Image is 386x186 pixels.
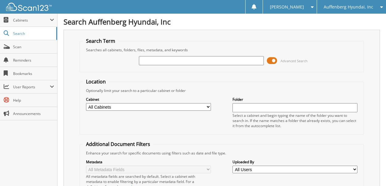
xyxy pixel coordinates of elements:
span: Announcements [13,111,54,116]
span: Cabinets [13,18,50,23]
span: User Reports [13,84,50,90]
iframe: Chat Widget [356,157,386,186]
div: Select a cabinet and begin typing the name of the folder you want to search in. If the name match... [233,113,357,128]
legend: Search Term [83,38,118,44]
span: Bookmarks [13,71,54,76]
span: Reminders [13,58,54,63]
label: Folder [233,97,357,102]
span: [PERSON_NAME] [270,5,304,9]
div: Searches all cabinets, folders, files, metadata, and keywords [83,47,360,52]
legend: Additional Document Filters [83,141,153,147]
span: Help [13,98,54,103]
span: Advanced Search [281,59,308,63]
span: Scan [13,44,54,49]
legend: Location [83,78,109,85]
div: Enhance your search for specific documents using filters such as date and file type. [83,150,360,156]
label: Metadata [86,159,211,164]
h1: Search Auffenberg Hyundai, Inc [64,17,380,27]
img: scan123-logo-white.svg [6,3,52,11]
span: Auffenberg Hyundai, Inc [324,5,373,9]
label: Uploaded By [233,159,357,164]
div: Optionally limit your search to a particular cabinet or folder [83,88,360,93]
span: Search [13,31,53,36]
label: Cabinet [86,97,211,102]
